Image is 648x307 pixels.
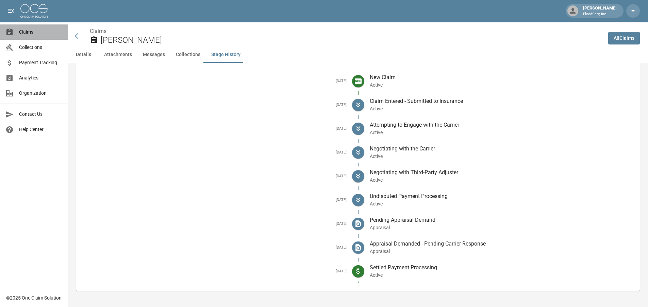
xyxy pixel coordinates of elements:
p: Appraisal [370,224,635,231]
p: Negotiating with Third-Party Adjuster [370,168,635,177]
img: ocs-logo-white-transparent.png [20,4,48,18]
p: Appraisal [370,248,635,255]
p: Settled Payment Processing [370,264,635,272]
p: Claim Entered - Submitted to Insurance [370,97,635,105]
p: Appraisal Demanded - Pending Carrier Response [370,240,635,248]
button: Messages [137,47,170,63]
p: Pending Appraisal Demand [370,216,635,224]
div: anchor tabs [68,47,648,63]
p: Active [370,200,635,207]
span: Analytics [19,74,62,82]
h5: [DATE] [82,174,347,179]
h5: [DATE] [82,103,347,108]
h5: [DATE] [82,245,347,250]
span: Contact Us [19,111,62,118]
p: New Claim [370,73,635,82]
p: Active [370,82,635,88]
a: AllClaims [608,32,640,44]
p: Negotiating with the Carrier [370,145,635,153]
div: © 2025 One Claim Solution [6,294,62,301]
p: Active [370,105,635,112]
p: Active [370,153,635,160]
h5: [DATE] [82,79,347,84]
h5: [DATE] [82,150,347,155]
nav: breadcrumb [90,27,603,35]
span: Organization [19,90,62,97]
p: Active [370,272,635,278]
h5: [DATE] [82,221,347,227]
button: open drawer [4,4,18,18]
h5: [DATE] [82,269,347,274]
button: Attachments [99,47,137,63]
span: Payment Tracking [19,59,62,66]
span: Help Center [19,126,62,133]
button: Collections [170,47,206,63]
span: Claims [19,29,62,36]
button: Stage History [206,47,246,63]
span: Collections [19,44,62,51]
p: Active [370,129,635,136]
h5: [DATE] [82,126,347,131]
p: FloodServ, Inc [583,12,617,17]
div: [PERSON_NAME] [580,5,619,17]
a: Claims [90,28,106,34]
button: Details [68,47,99,63]
p: Active [370,177,635,183]
h5: [DATE] [82,198,347,203]
h2: [PERSON_NAME] [101,35,603,45]
p: Undisputed Payment Processing [370,192,635,200]
p: Attempting to Engage with the Carrier [370,121,635,129]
